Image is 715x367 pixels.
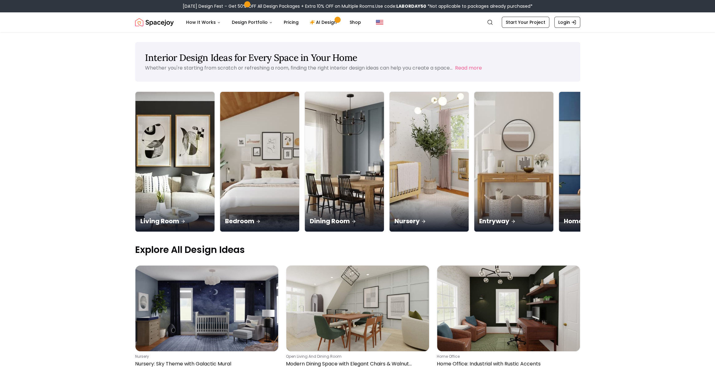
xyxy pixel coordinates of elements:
[479,217,548,225] p: Entryway
[135,16,174,28] a: Spacejoy
[502,17,549,28] a: Start Your Project
[227,16,278,28] button: Design Portfolio
[220,92,300,232] a: BedroomBedroom
[135,92,215,232] a: Living RoomLiving Room
[375,3,426,9] span: Use code:
[279,16,304,28] a: Pricing
[389,92,469,232] img: Nursery
[554,17,580,28] a: Login
[474,92,554,232] a: EntrywayEntryway
[389,92,469,232] a: NurseryNursery
[183,3,533,9] div: [DATE] Design Fest – Get 50% OFF All Design Packages + Extra 10% OFF on Multiple Rooms.
[140,217,210,225] p: Living Room
[145,64,453,71] p: Whether you're starting from scratch or refreshing a room, finding the right interior design idea...
[135,266,278,351] img: Nursery: Sky Theme with Galactic Mural
[135,244,580,255] p: Explore All Design Ideas
[145,52,570,63] h1: Interior Design Ideas for Every Space in Your Home
[376,19,383,26] img: United States
[286,354,427,359] p: open living and dining room
[305,16,343,28] a: AI Design
[396,3,426,9] b: LABORDAY50
[310,217,379,225] p: Dining Room
[181,16,366,28] nav: Main
[559,92,638,232] a: Home OfficeHome Office
[286,266,429,351] img: Modern Dining Space with Elegant Chairs & Walnut Accents
[474,92,553,232] img: Entryway
[135,354,276,359] p: nursery
[181,16,226,28] button: How It Works
[135,12,580,32] nav: Global
[135,92,215,232] img: Living Room
[345,16,366,28] a: Shop
[305,92,384,232] img: Dining Room
[559,92,638,232] img: Home Office
[225,217,294,225] p: Bedroom
[437,354,578,359] p: home office
[437,266,580,351] img: Home Office: Industrial with Rustic Accents
[394,217,464,225] p: Nursery
[135,16,174,28] img: Spacejoy Logo
[564,217,633,225] p: Home Office
[426,3,533,9] span: *Not applicable to packages already purchased*
[455,64,482,72] button: Read more
[220,92,299,232] img: Bedroom
[304,92,384,232] a: Dining RoomDining Room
